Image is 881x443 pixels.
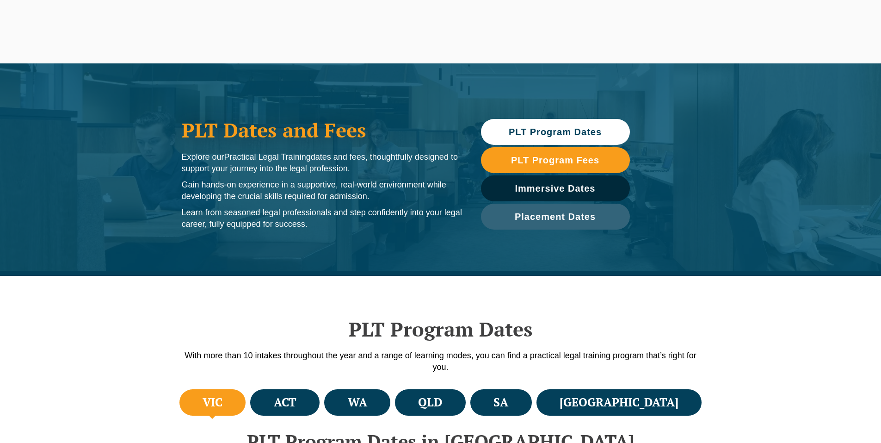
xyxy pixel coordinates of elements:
h4: ACT [274,395,296,410]
a: Immersive Dates [481,175,630,201]
h4: [GEOGRAPHIC_DATA] [560,395,678,410]
a: PLT Program Fees [481,147,630,173]
a: PLT Program Dates [481,119,630,145]
p: Gain hands-on experience in a supportive, real-world environment while developing the crucial ski... [182,179,462,202]
h4: QLD [418,395,442,410]
p: Learn from seasoned legal professionals and step confidently into your legal career, fully equipp... [182,207,462,230]
h4: WA [348,395,367,410]
p: With more than 10 intakes throughout the year and a range of learning modes, you can find a pract... [177,350,704,373]
p: Explore our dates and fees, thoughtfully designed to support your journey into the legal profession. [182,151,462,175]
span: Practical Legal Training [224,152,311,162]
h1: PLT Dates and Fees [182,119,462,142]
a: Placement Dates [481,204,630,230]
h4: VIC [203,395,222,410]
span: PLT Program Fees [511,156,599,165]
span: Immersive Dates [515,184,596,193]
h4: SA [493,395,508,410]
span: Placement Dates [515,212,596,221]
h2: PLT Program Dates [177,318,704,341]
span: PLT Program Dates [509,127,602,137]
